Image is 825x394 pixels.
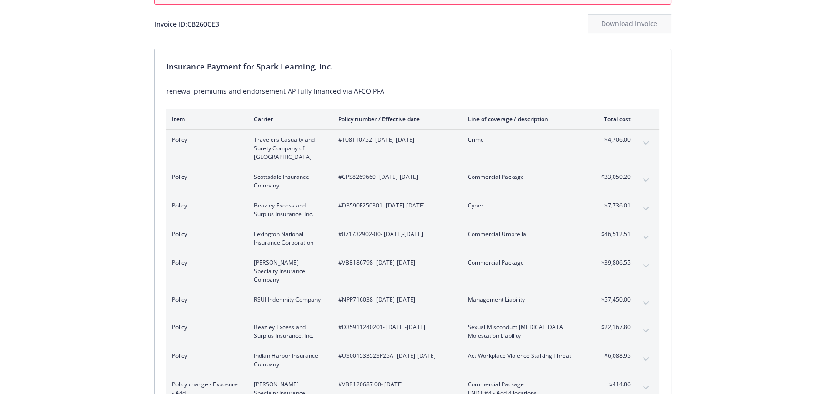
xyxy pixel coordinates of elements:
[254,323,323,340] span: Beazley Excess and Surplus Insurance, Inc.
[468,295,580,304] span: Management Liability
[468,352,580,360] span: Act Workplace Violence Stalking Threat
[595,295,631,304] span: $57,450.00
[588,15,671,33] div: Download Invoice
[254,201,323,218] span: Beazley Excess and Surplus Insurance, Inc.
[254,258,323,284] span: [PERSON_NAME] Specialty Insurance Company
[638,230,654,245] button: expand content
[172,115,239,123] div: Item
[166,253,659,290] div: Policy[PERSON_NAME] Specialty Insurance Company#VBB186798- [DATE]-[DATE]Commercial Package$39,806...
[468,115,580,123] div: Line of coverage / description
[338,323,453,332] span: #D35911240201 - [DATE]-[DATE]
[254,352,323,369] span: Indian Harbor Insurance Company
[254,136,323,161] span: Travelers Casualty and Surety Company of [GEOGRAPHIC_DATA]
[172,323,239,332] span: Policy
[254,295,323,304] span: RSUI Indemnity Company
[338,230,453,238] span: #071732902-00 - [DATE]-[DATE]
[468,323,580,340] span: Sexual Misconduct [MEDICAL_DATA] Molestation Liability
[595,115,631,123] div: Total cost
[468,201,580,210] span: Cyber
[166,317,659,346] div: PolicyBeazley Excess and Surplus Insurance, Inc.#D35911240201- [DATE]-[DATE]Sexual Misconduct [ME...
[338,295,453,304] span: #NPP716038 - [DATE]-[DATE]
[638,173,654,188] button: expand content
[468,258,580,267] span: Commercial Package
[595,323,631,332] span: $22,167.80
[468,173,580,181] span: Commercial Package
[166,290,659,317] div: PolicyRSUI Indemnity Company#NPP716038- [DATE]-[DATE]Management Liability$57,450.00expand content
[338,352,453,360] span: #US00153352SP25A - [DATE]-[DATE]
[172,295,239,304] span: Policy
[172,136,239,144] span: Policy
[338,258,453,267] span: #VBB186798 - [DATE]-[DATE]
[254,115,323,123] div: Carrier
[595,136,631,144] span: $4,706.00
[166,167,659,196] div: PolicyScottsdale Insurance Company#CPS8269660- [DATE]-[DATE]Commercial Package$33,050.20expand co...
[468,136,580,144] span: Crime
[638,258,654,274] button: expand content
[468,380,580,389] span: Commercial Package
[254,230,323,247] span: Lexington National Insurance Corporation
[338,380,453,389] span: #VBB120687 00 - [DATE]
[338,115,453,123] div: Policy number / Effective date
[338,173,453,181] span: #CPS8269660 - [DATE]-[DATE]
[595,380,631,389] span: $414.86
[595,201,631,210] span: $7,736.01
[166,346,659,374] div: PolicyIndian Harbor Insurance Company#US00153352SP25A- [DATE]-[DATE]Act Workplace Violence Stalki...
[638,323,654,338] button: expand content
[638,136,654,151] button: expand content
[595,352,631,360] span: $6,088.95
[166,86,659,96] div: renewal premiums and endorsement AP fully financed via AFCO PFA
[166,196,659,224] div: PolicyBeazley Excess and Surplus Insurance, Inc.#D3590F250301- [DATE]-[DATE]Cyber$7,736.01expand ...
[638,295,654,311] button: expand content
[595,173,631,181] span: $33,050.20
[638,352,654,367] button: expand content
[638,201,654,217] button: expand content
[166,130,659,167] div: PolicyTravelers Casualty and Surety Company of [GEOGRAPHIC_DATA]#108110752- [DATE]-[DATE]Crime$4,...
[172,230,239,238] span: Policy
[338,136,453,144] span: #108110752 - [DATE]-[DATE]
[468,230,580,238] span: Commercial Umbrella
[595,230,631,238] span: $46,512.51
[154,19,219,29] div: Invoice ID: CB260CE3
[172,258,239,267] span: Policy
[595,258,631,267] span: $39,806.55
[172,173,239,181] span: Policy
[172,201,239,210] span: Policy
[254,173,323,190] span: Scottsdale Insurance Company
[172,352,239,360] span: Policy
[166,60,659,73] div: Insurance Payment for Spark Learning, Inc.
[588,14,671,33] button: Download Invoice
[166,224,659,253] div: PolicyLexington National Insurance Corporation#071732902-00- [DATE]-[DATE]Commercial Umbrella$46,...
[338,201,453,210] span: #D3590F250301 - [DATE]-[DATE]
